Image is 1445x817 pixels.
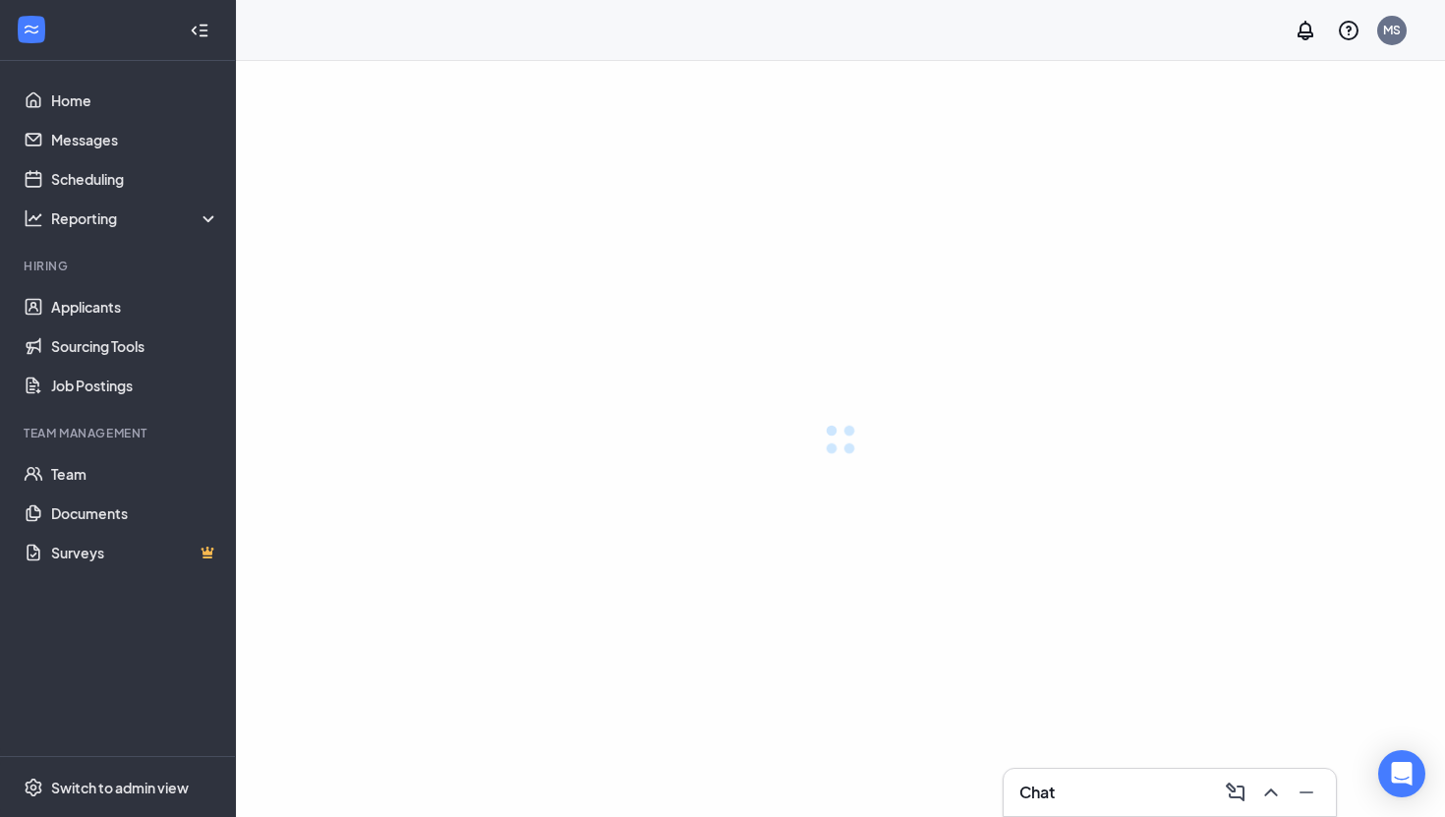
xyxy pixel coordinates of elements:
[1294,19,1317,42] svg: Notifications
[1259,781,1283,804] svg: ChevronUp
[1218,777,1249,808] button: ComposeMessage
[24,425,215,441] div: Team Management
[51,208,220,228] div: Reporting
[1253,777,1285,808] button: ChevronUp
[51,494,219,533] a: Documents
[51,81,219,120] a: Home
[1337,19,1360,42] svg: QuestionInfo
[24,208,43,228] svg: Analysis
[1289,777,1320,808] button: Minimize
[1019,782,1055,803] h3: Chat
[1224,781,1247,804] svg: ComposeMessage
[1378,750,1425,797] div: Open Intercom Messenger
[51,533,219,572] a: SurveysCrown
[24,258,215,274] div: Hiring
[22,20,41,39] svg: WorkstreamLogo
[24,778,43,797] svg: Settings
[51,159,219,199] a: Scheduling
[1295,781,1318,804] svg: Minimize
[1383,22,1401,38] div: MS
[190,21,209,40] svg: Collapse
[51,326,219,366] a: Sourcing Tools
[51,778,189,797] div: Switch to admin view
[51,287,219,326] a: Applicants
[51,454,219,494] a: Team
[51,120,219,159] a: Messages
[51,366,219,405] a: Job Postings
